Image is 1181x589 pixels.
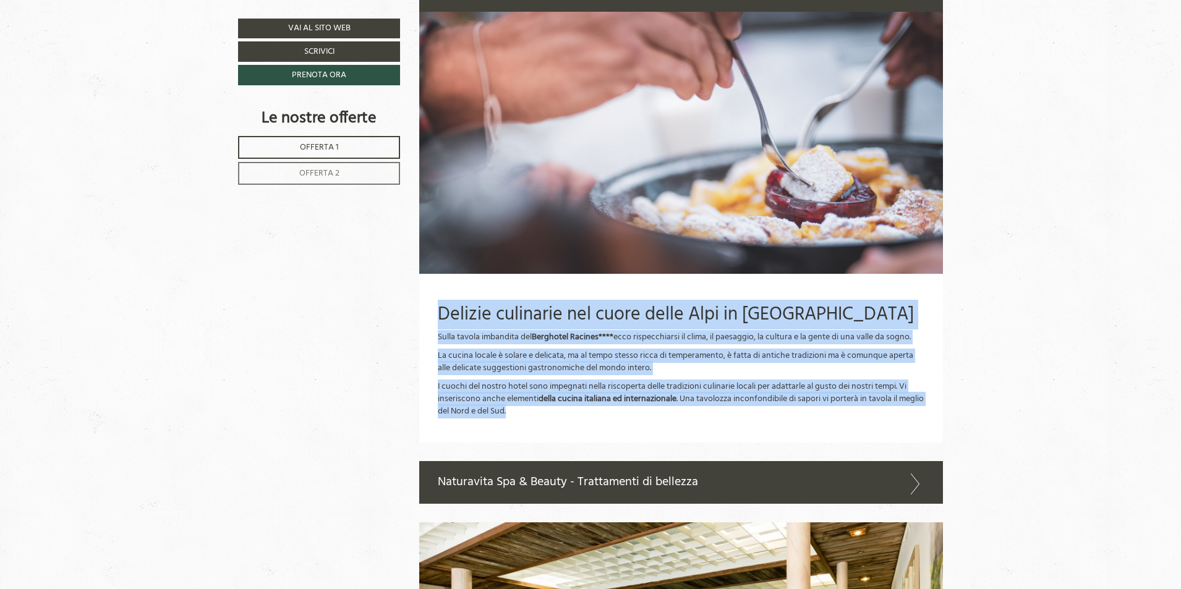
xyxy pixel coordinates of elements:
a: Vai al sito web [238,19,400,38]
strong: Berghotel Racines**** [532,330,613,344]
div: Naturavita Spa & Beauty - Trattamenti di bellezza [419,461,944,504]
p: Sulla tavola imbandita del ecco rispecchiarsi il clima, il paesaggio, la cultura e la gente di un... [438,331,925,344]
p: La cucina locale è solare e delicata, ma al tempo stesso ricca di temperamento, è fatta di antich... [438,350,925,375]
p: I cuochi del nostro hotel sono impegnati nella riscoperta delle tradizioni culinarie locali per a... [438,381,925,418]
h2: Delizie culinarie nel cuore delle Alpi in [GEOGRAPHIC_DATA] [438,305,925,325]
span: Offerta 1 [300,140,339,155]
div: Le nostre offerte [238,107,400,130]
span: Offerta 2 [299,166,339,180]
a: Scrivici [238,41,400,62]
strong: della cucina italiana ed internazionale [539,392,676,406]
a: Prenota ora [238,65,400,85]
